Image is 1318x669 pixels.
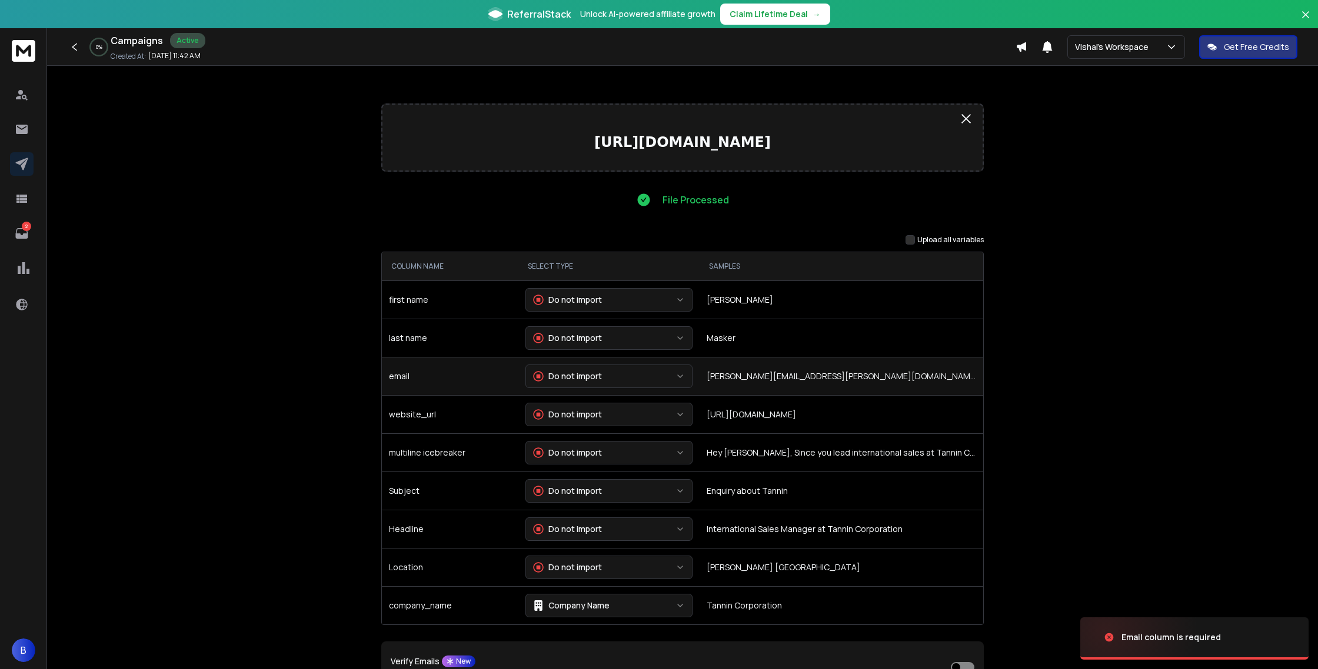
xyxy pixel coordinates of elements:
[382,433,518,471] td: multiline icebreaker
[96,44,102,51] p: 0 %
[111,34,163,48] h1: Campaigns
[700,433,983,471] td: Hey [PERSON_NAME], Since you lead international sales at Tannin Corporation I thought I'd send yo...
[22,222,31,231] p: 2
[700,586,983,624] td: Tannin Corporation
[700,319,983,357] td: Masker
[1121,631,1221,643] div: Email column is required
[1075,41,1153,53] p: Vishal's Workspace
[533,409,602,420] div: Do not import
[533,370,602,382] div: Do not import
[170,33,205,48] div: Active
[700,471,983,510] td: Enquiry about Tannin
[382,548,518,586] td: Location
[1298,7,1313,35] button: Close banner
[442,655,475,667] div: New
[392,133,973,152] p: [URL][DOMAIN_NAME]
[720,4,830,25] button: Claim Lifetime Deal→
[10,222,34,245] a: 2
[12,638,35,662] button: B
[700,548,983,586] td: [PERSON_NAME] [GEOGRAPHIC_DATA]
[148,51,201,61] p: [DATE] 11:42 AM
[518,252,700,280] th: SELECT TYPE
[533,294,602,306] div: Do not import
[382,586,518,624] td: company_name
[382,280,518,319] td: first name
[813,8,821,20] span: →
[580,8,715,20] p: Unlock AI-powered affiliate growth
[382,510,518,548] td: Headline
[700,510,983,548] td: International Sales Manager at Tannin Corporation
[533,600,610,611] div: Company Name
[533,485,602,497] div: Do not import
[533,447,602,459] div: Do not import
[700,395,983,433] td: [URL][DOMAIN_NAME]
[507,7,571,21] span: ReferralStack
[700,252,983,280] th: SAMPLES
[663,193,729,207] p: File Processed
[391,657,440,665] p: Verify Emails
[382,357,518,395] td: email
[533,561,602,573] div: Do not import
[700,357,983,395] td: [PERSON_NAME][EMAIL_ADDRESS][PERSON_NAME][DOMAIN_NAME]
[533,523,602,535] div: Do not import
[382,319,518,357] td: last name
[382,252,518,280] th: COLUMN NAME
[1224,41,1289,53] p: Get Free Credits
[917,235,984,245] label: Upload all variables
[382,471,518,510] td: Subject
[111,52,146,61] p: Created At:
[700,280,983,319] td: [PERSON_NAME]
[382,395,518,433] td: website_url
[1199,35,1297,59] button: Get Free Credits
[1080,606,1198,669] img: image
[533,332,602,344] div: Do not import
